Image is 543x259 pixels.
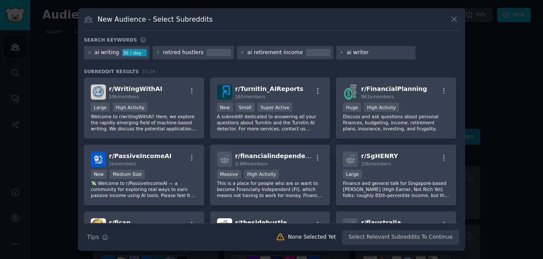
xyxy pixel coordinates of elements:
[163,49,204,57] div: retired hustlers
[235,219,287,226] span: r/ thesidehustle
[91,180,197,198] p: 💸 Welcome to r/PassiveIncomeAI — a community for exploring real ways to earn passive income using...
[217,180,323,198] p: This is a place for people who are or want to become Financially Independent (FI), which means no...
[122,49,147,57] div: 36 / day
[91,113,197,132] p: Welcome to r/writingWithAI! Here, we explore the rapidly emerging field of machine-based writing....
[109,161,136,166] span: 2k members
[361,161,391,166] span: 20k members
[91,103,110,112] div: Large
[98,15,213,24] h3: New Audience - Select Subreddits
[113,103,148,112] div: High Activity
[87,233,99,242] span: Tips
[109,94,139,99] span: 59k members
[84,68,139,74] span: Subreddit Results
[91,170,107,179] div: New
[109,152,172,159] span: r/ PassiveIncomeAI
[343,180,449,198] p: Finance and general talk for Singapore-based [PERSON_NAME] (High Earner, Not Rich Yet) folks: rou...
[236,103,255,112] div: Small
[217,103,233,112] div: New
[235,94,265,99] span: 165 members
[347,49,412,57] input: New Keyword
[95,49,119,57] div: ai writing
[217,113,323,132] p: A subreddit dedicated to answering all your questions about Turnitin and the Turnitin Al detector...
[84,37,137,43] h3: Search keywords
[235,161,268,166] span: 2.4M members
[343,103,361,112] div: Huge
[361,219,401,226] span: r/ fiaustralia
[244,170,279,179] div: High Activity
[235,85,303,92] span: r/ Turnitin_AIReports
[109,85,162,92] span: r/ WritingWithAI
[217,170,241,179] div: Massive
[288,233,336,241] div: None Selected Yet
[84,230,111,245] button: Tips
[343,113,449,132] p: Discuss and ask questions about personal finances, budgeting, income, retirement plans, insurance...
[217,218,232,233] img: thesidehustle
[91,152,106,167] img: PassiveIncomeAI
[247,49,303,57] div: ai retirement income
[142,69,156,74] span: 25 / 26
[109,219,131,226] span: r/ fican
[110,170,145,179] div: Medium Size
[91,218,106,233] img: fican
[258,103,293,112] div: Super Active
[361,85,427,92] span: r/ FinancialPlanning
[343,170,362,179] div: Large
[343,84,358,100] img: FinancialPlanning
[361,152,398,159] span: r/ SgHENRY
[361,94,394,99] span: 961k members
[364,103,399,112] div: High Activity
[217,84,232,100] img: Turnitin_AIReports
[91,84,106,100] img: WritingWithAI
[235,152,317,159] span: r/ financialindependence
